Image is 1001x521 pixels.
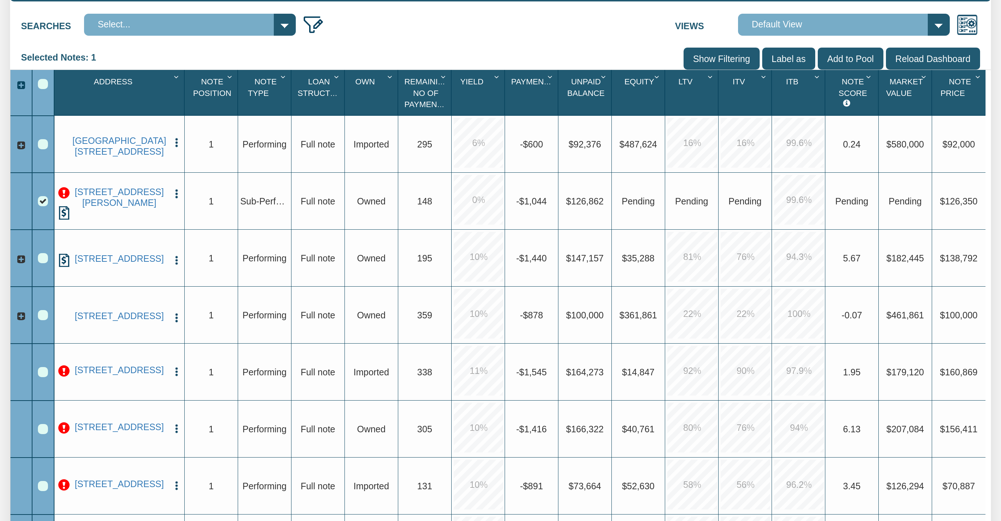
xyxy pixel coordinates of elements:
span: -$1,416 [516,424,547,434]
div: Sort None [935,72,985,112]
span: -$891 [520,481,543,491]
div: Sort None [508,72,558,112]
span: Performing [242,424,286,434]
div: Row 3, Row Selection Checkbox [38,196,48,206]
div: Row 6, Row Selection Checkbox [38,310,48,320]
div: 97.9 [774,346,824,396]
span: Unpaid Balance [567,77,605,98]
span: Remaining No Of Payments [404,77,450,109]
span: Owned [357,253,386,263]
div: Column Menu [545,70,557,82]
div: Row 8, Row Selection Checkbox [38,367,48,377]
span: -$1,545 [516,367,547,377]
img: cell-menu.png [171,480,182,491]
span: 305 [417,424,433,434]
span: 359 [417,310,433,320]
div: Sort None [57,72,184,112]
div: Market Value Sort None [881,72,931,112]
span: -$600 [520,139,543,149]
span: 0.24 [843,139,861,149]
span: Full note [300,367,335,377]
span: 148 [417,196,433,206]
span: No Data [675,196,708,206]
div: Ltv Sort None [668,72,718,112]
div: 99.6 [774,118,824,168]
span: 5.67 [843,253,861,263]
div: 94.0 [774,403,824,452]
span: 6.13 [843,424,861,434]
span: Pending [835,196,869,206]
div: 6.0 [454,118,504,168]
div: 100.0 [774,289,824,339]
label: Searches [21,14,84,33]
div: Column Menu [863,70,878,82]
div: Column Menu [705,70,717,82]
span: $52,630 [622,481,654,491]
input: Show Filtering [684,48,760,70]
span: No Data [729,196,762,206]
a: 0000 B Lafayette Ave, Baltimore, MD, 21202 [71,136,167,157]
span: Payment(P&I) [511,77,567,86]
div: 58.0 [667,460,717,509]
a: 557 Windchase Lane, Stone Mountain, GA, 30083 [71,479,167,490]
div: Unpaid Balance Sort None [561,72,611,112]
div: Column Menu [171,70,184,82]
span: Note Position [193,77,231,98]
span: $461,861 [886,310,924,320]
div: Note Score Sort None [828,72,878,112]
span: 1.95 [843,367,861,377]
button: Press to open the note menu [171,422,182,435]
span: 1 [208,367,214,377]
div: 10.0 [454,232,504,282]
input: Reload Dashboard [886,48,980,70]
span: 1 [208,310,214,320]
span: Full note [300,310,335,320]
div: 10.0 [454,460,504,509]
div: Expand All [10,79,32,92]
span: Own [355,77,375,86]
span: 1 [208,139,214,149]
span: $73,664 [568,481,601,491]
span: $70,887 [943,481,975,491]
div: Sort None [454,72,504,112]
div: 10.0 [454,403,504,452]
div: Sort None [294,72,344,112]
div: 11.0 [454,346,504,396]
span: Imported [354,481,389,491]
div: Remaining No Of Payments Sort None [401,72,451,112]
div: 22.0 [721,289,770,339]
div: Sort None [347,72,398,112]
span: Full note [300,481,335,491]
span: $40,761 [622,424,654,434]
div: Yield Sort None [454,72,504,112]
span: 1 [208,481,214,491]
span: -$878 [520,310,543,320]
div: 16.0 [721,118,770,168]
div: 94.3 [774,232,824,282]
button: Press to open the note menu [171,365,182,378]
div: Column Menu [385,70,397,82]
span: 1 [208,424,214,434]
div: Selected Notes: 1 [21,48,101,68]
span: Itb [786,77,799,86]
div: Column Menu [973,70,985,82]
div: Payment(P&I) Sort None [508,72,558,112]
div: Itv Sort None [721,72,771,112]
div: Sort None [881,72,931,112]
div: 96.2 [774,460,824,509]
div: Column Menu [332,70,344,82]
img: history.png [57,253,71,268]
span: $138,792 [940,253,978,263]
span: $147,157 [566,253,603,263]
div: 92.0 [667,346,717,396]
div: Sort None [614,72,664,112]
span: Owned [357,310,386,320]
a: 3630 NW 4TH ST, MIAMI, FL, 33125 [71,311,167,322]
span: Pending [889,196,922,206]
span: Pending [622,196,655,206]
div: 56.0 [721,460,770,509]
div: Sort None [561,72,611,112]
span: $14,847 [622,367,654,377]
img: history.png [57,206,71,220]
a: 563 Northgate Circle, New Braunfels, TX, 78130 [71,253,167,264]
